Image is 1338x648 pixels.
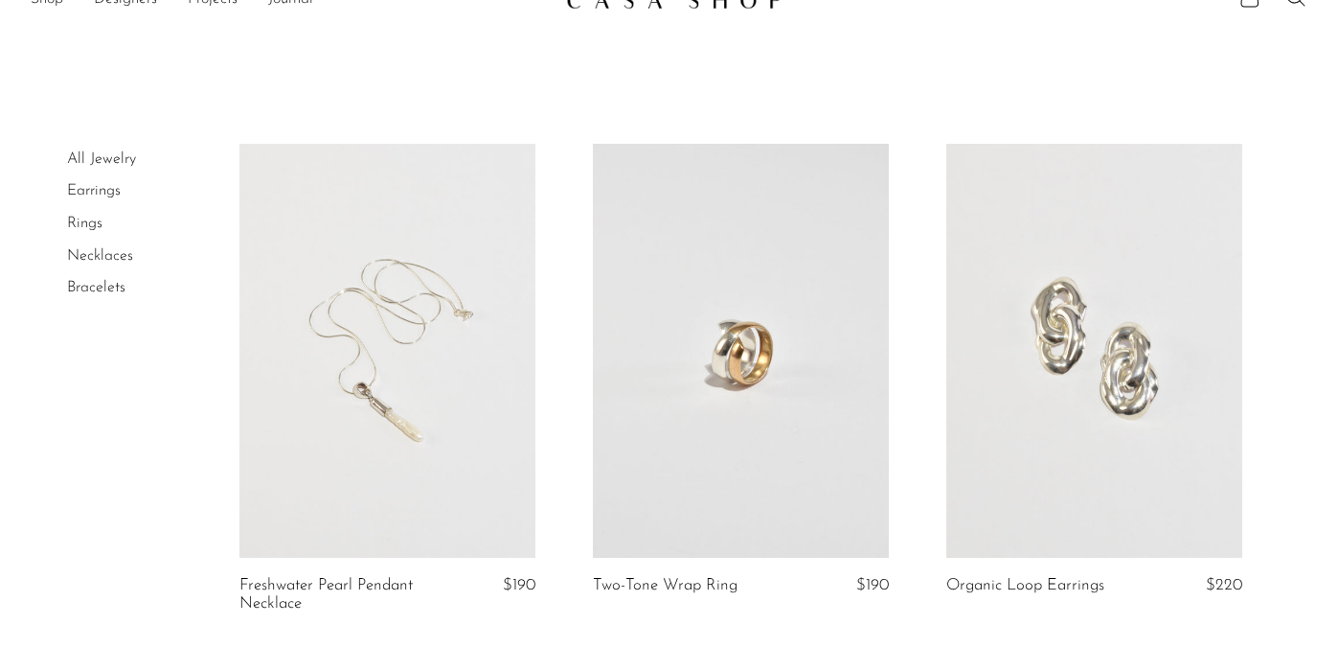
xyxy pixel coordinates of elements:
[1206,577,1242,593] span: $220
[67,183,121,198] a: Earrings
[67,280,125,295] a: Bracelets
[239,577,435,613] a: Freshwater Pearl Pendant Necklace
[593,577,737,594] a: Two-Tone Wrap Ring
[67,216,102,231] a: Rings
[503,577,535,593] span: $190
[67,151,136,167] a: All Jewelry
[946,577,1104,594] a: Organic Loop Earrings
[67,248,133,264] a: Necklaces
[856,577,889,593] span: $190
